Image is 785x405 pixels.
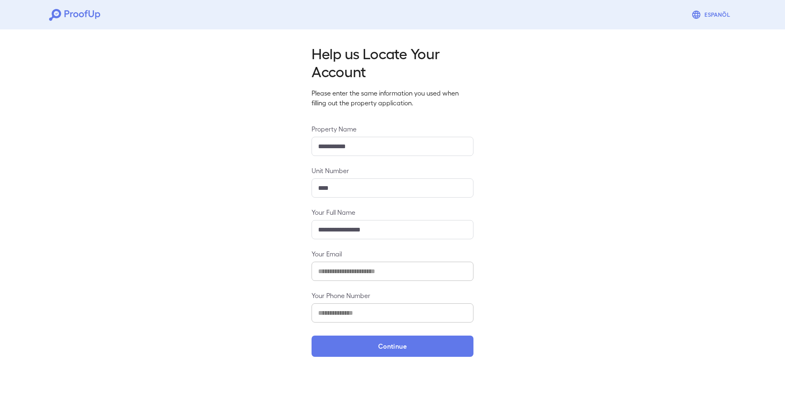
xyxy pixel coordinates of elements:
label: Unit Number [312,166,473,175]
label: Your Full Name [312,207,473,217]
label: Your Phone Number [312,291,473,300]
h2: Help us Locate Your Account [312,44,473,80]
label: Property Name [312,124,473,134]
p: Please enter the same information you used when filling out the property application. [312,88,473,108]
label: Your Email [312,249,473,258]
button: Continue [312,336,473,357]
button: Espanõl [688,7,736,23]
